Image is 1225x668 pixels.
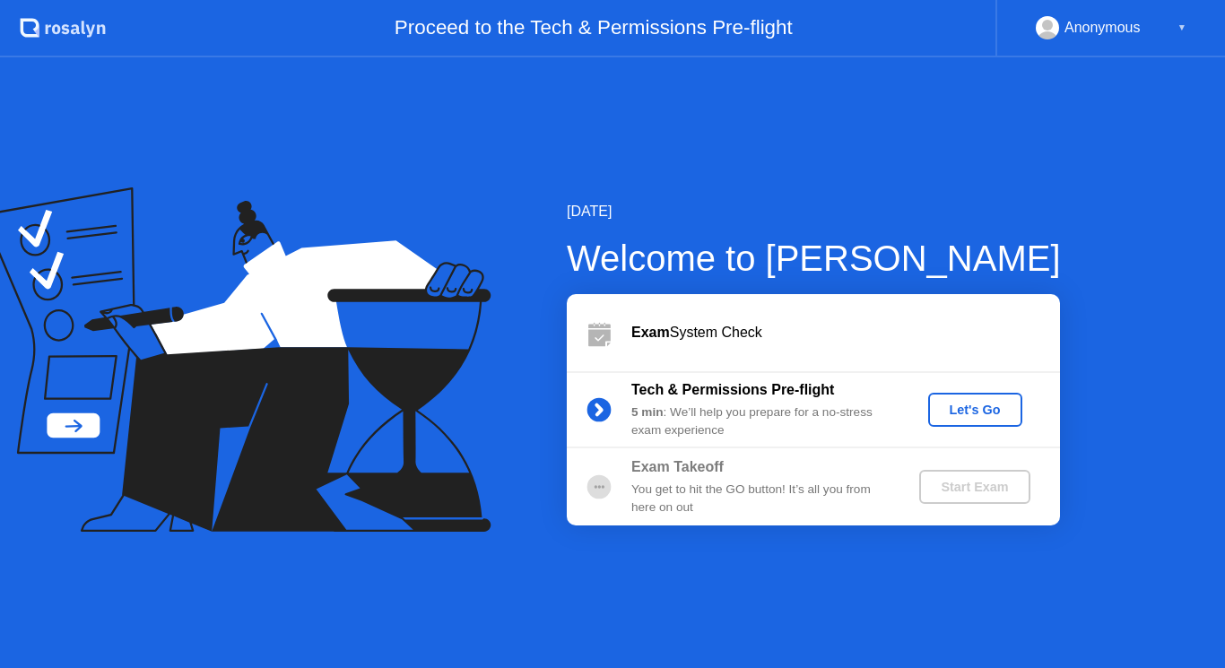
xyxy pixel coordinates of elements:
[631,403,890,440] div: : We’ll help you prepare for a no-stress exam experience
[567,201,1061,222] div: [DATE]
[928,393,1022,427] button: Let's Go
[919,470,1030,504] button: Start Exam
[631,325,670,340] b: Exam
[631,459,724,474] b: Exam Takeoff
[631,322,1060,343] div: System Check
[1177,16,1186,39] div: ▼
[567,231,1061,285] div: Welcome to [PERSON_NAME]
[631,405,664,419] b: 5 min
[1064,16,1141,39] div: Anonymous
[631,481,890,517] div: You get to hit the GO button! It’s all you from here on out
[631,382,834,397] b: Tech & Permissions Pre-flight
[926,480,1022,494] div: Start Exam
[935,403,1015,417] div: Let's Go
